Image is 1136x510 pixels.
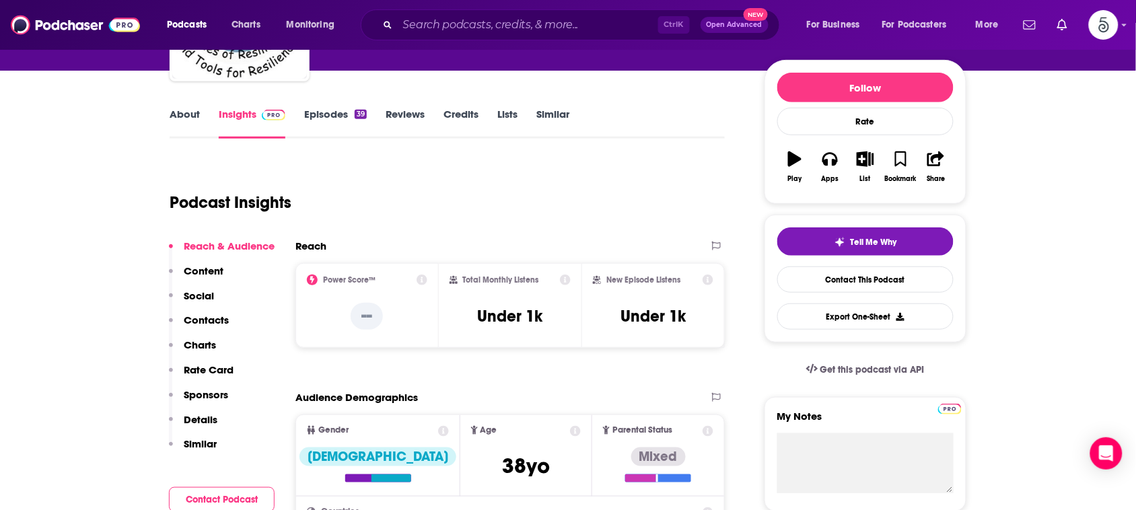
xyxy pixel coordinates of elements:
button: Play [777,143,812,191]
span: Ctrl K [658,16,690,34]
span: Tell Me Why [851,237,897,248]
span: Podcasts [167,15,207,34]
button: List [848,143,883,191]
div: Bookmark [885,175,917,183]
a: Show notifications dropdown [1018,13,1041,36]
a: Lists [497,108,518,139]
button: Charts [169,338,216,363]
div: 39 [355,110,367,119]
a: Similar [536,108,569,139]
button: Sponsors [169,388,228,413]
h2: Power Score™ [323,275,376,285]
button: Reach & Audience [169,240,275,264]
button: open menu [277,14,352,36]
img: User Profile [1089,10,1119,40]
a: Show notifications dropdown [1052,13,1073,36]
a: About [170,108,200,139]
button: Apps [812,143,847,191]
button: open menu [797,14,877,36]
button: Details [169,413,217,438]
div: Rate [777,108,954,135]
div: Open Intercom Messenger [1090,437,1123,470]
a: Episodes39 [304,108,367,139]
div: List [860,175,871,183]
p: -- [351,303,383,330]
span: Open Advanced [707,22,762,28]
p: Details [184,413,217,426]
p: Reach & Audience [184,240,275,252]
p: Similar [184,437,217,450]
div: Apps [822,175,839,183]
p: Content [184,264,223,277]
p: Social [184,289,214,302]
img: Podchaser Pro [938,404,962,414]
img: tell me why sparkle [835,237,845,248]
span: Age [481,426,497,435]
h2: New Episode Listens [606,275,680,285]
button: Share [919,143,954,191]
span: Charts [232,15,260,34]
button: Contacts [169,314,229,338]
button: open menu [966,14,1016,36]
button: Follow [777,73,954,102]
button: Bookmark [883,143,918,191]
p: Rate Card [184,363,234,376]
input: Search podcasts, credits, & more... [398,14,658,36]
button: Similar [169,437,217,462]
h3: Under 1k [620,306,686,326]
p: Charts [184,338,216,351]
img: Podchaser - Follow, Share and Rate Podcasts [11,12,140,38]
p: Sponsors [184,388,228,401]
span: Logged in as Spiral5-G2 [1089,10,1119,40]
div: Share [927,175,945,183]
span: Parental Status [612,426,672,435]
span: More [976,15,999,34]
a: InsightsPodchaser Pro [219,108,285,139]
h3: Under 1k [477,306,542,326]
h2: Audience Demographics [295,391,418,404]
a: Get this podcast via API [795,353,935,386]
a: Contact This Podcast [777,266,954,293]
a: Reviews [386,108,425,139]
button: Show profile menu [1089,10,1119,40]
div: Search podcasts, credits, & more... [374,9,793,40]
div: Mixed [631,447,686,466]
span: For Business [807,15,860,34]
span: Monitoring [287,15,334,34]
span: New [744,8,768,21]
p: Contacts [184,314,229,326]
button: open menu [874,14,966,36]
img: Podchaser Pro [262,110,285,120]
span: Gender [318,426,349,435]
a: Pro website [938,402,962,414]
div: Play [788,175,802,183]
h2: Total Monthly Listens [463,275,539,285]
h2: Reach [295,240,326,252]
span: 38 yo [502,453,550,479]
button: Social [169,289,214,314]
button: Open AdvancedNew [701,17,769,33]
a: Credits [443,108,478,139]
button: tell me why sparkleTell Me Why [777,227,954,256]
button: Rate Card [169,363,234,388]
label: My Notes [777,410,954,433]
button: Export One-Sheet [777,303,954,330]
a: Charts [223,14,269,36]
div: [DEMOGRAPHIC_DATA] [299,447,456,466]
button: Content [169,264,223,289]
span: For Podcasters [882,15,947,34]
button: open menu [157,14,224,36]
h1: Podcast Insights [170,192,291,213]
span: Get this podcast via API [820,364,925,375]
